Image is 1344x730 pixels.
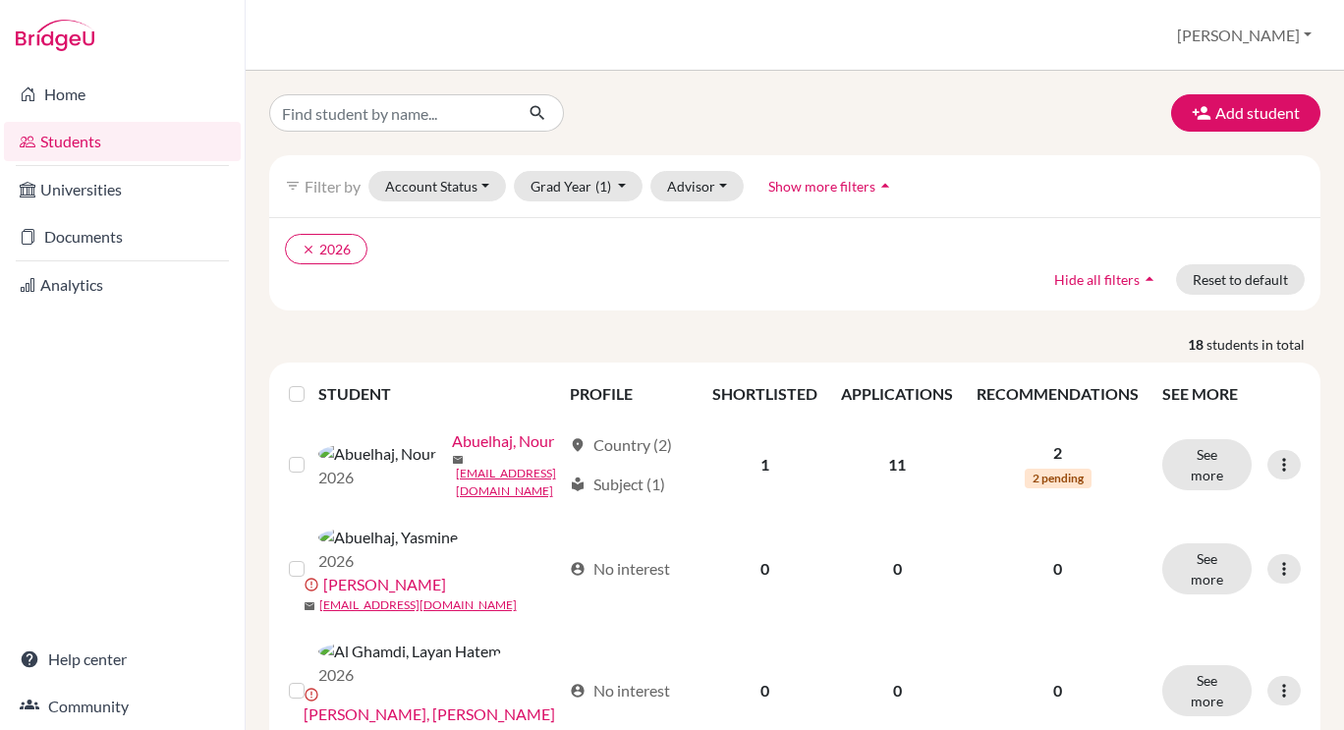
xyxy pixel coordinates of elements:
th: APPLICATIONS [829,370,965,418]
th: SHORTLISTED [700,370,829,418]
strong: 18 [1188,334,1206,355]
span: mail [452,454,464,466]
button: See more [1162,543,1252,594]
span: account_circle [570,561,586,577]
a: [EMAIL_ADDRESS][DOMAIN_NAME] [456,465,561,500]
div: No interest [570,557,670,581]
a: Universities [4,170,241,209]
img: Abuelhaj, Yasmine [318,526,458,549]
div: No interest [570,679,670,702]
th: RECOMMENDATIONS [965,370,1150,418]
a: Students [4,122,241,161]
td: 11 [829,418,965,512]
span: Show more filters [768,178,875,195]
a: [EMAIL_ADDRESS][DOMAIN_NAME] [319,596,517,614]
span: Hide all filters [1054,271,1140,288]
i: arrow_drop_up [875,176,895,196]
i: arrow_drop_up [1140,269,1159,289]
p: 2 [977,441,1139,465]
a: Home [4,75,241,114]
span: (1) [595,178,611,195]
a: Abuelhaj, Nour [452,429,554,453]
button: Add student [1171,94,1320,132]
img: Abuelhaj, Nour [318,442,436,466]
span: location_on [570,437,586,453]
span: mail [304,600,315,612]
td: 0 [829,512,965,626]
td: 0 [700,512,829,626]
a: [PERSON_NAME] [323,573,446,596]
span: local_library [570,477,586,492]
button: [PERSON_NAME] [1168,17,1320,54]
input: Find student by name... [269,94,513,132]
p: 2026 [318,549,458,573]
button: Grad Year(1) [514,171,644,201]
div: Subject (1) [570,473,665,496]
td: 1 [700,418,829,512]
th: STUDENT [318,370,558,418]
a: [PERSON_NAME], [PERSON_NAME] [304,702,555,726]
button: Hide all filtersarrow_drop_up [1037,264,1176,295]
button: Show more filtersarrow_drop_up [752,171,912,201]
th: SEE MORE [1150,370,1313,418]
button: See more [1162,665,1252,716]
span: students in total [1206,334,1320,355]
span: account_circle [570,683,586,699]
div: Country (2) [570,433,672,457]
span: error_outline [304,577,323,592]
img: Bridge-U [16,20,94,51]
button: Account Status [368,171,506,201]
i: clear [302,243,315,256]
button: Reset to default [1176,264,1305,295]
img: Al Ghamdi, Layan Hatem [318,640,501,663]
p: 0 [977,679,1139,702]
span: 2 pending [1025,469,1092,488]
button: Advisor [650,171,744,201]
a: Analytics [4,265,241,305]
button: See more [1162,439,1252,490]
span: Filter by [305,177,361,196]
p: 2026 [318,663,501,687]
button: clear2026 [285,234,367,264]
a: Help center [4,640,241,679]
a: Community [4,687,241,726]
a: Documents [4,217,241,256]
i: filter_list [285,178,301,194]
p: 2026 [318,466,436,489]
span: error_outline [304,687,323,702]
p: 0 [977,557,1139,581]
th: PROFILE [558,370,701,418]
